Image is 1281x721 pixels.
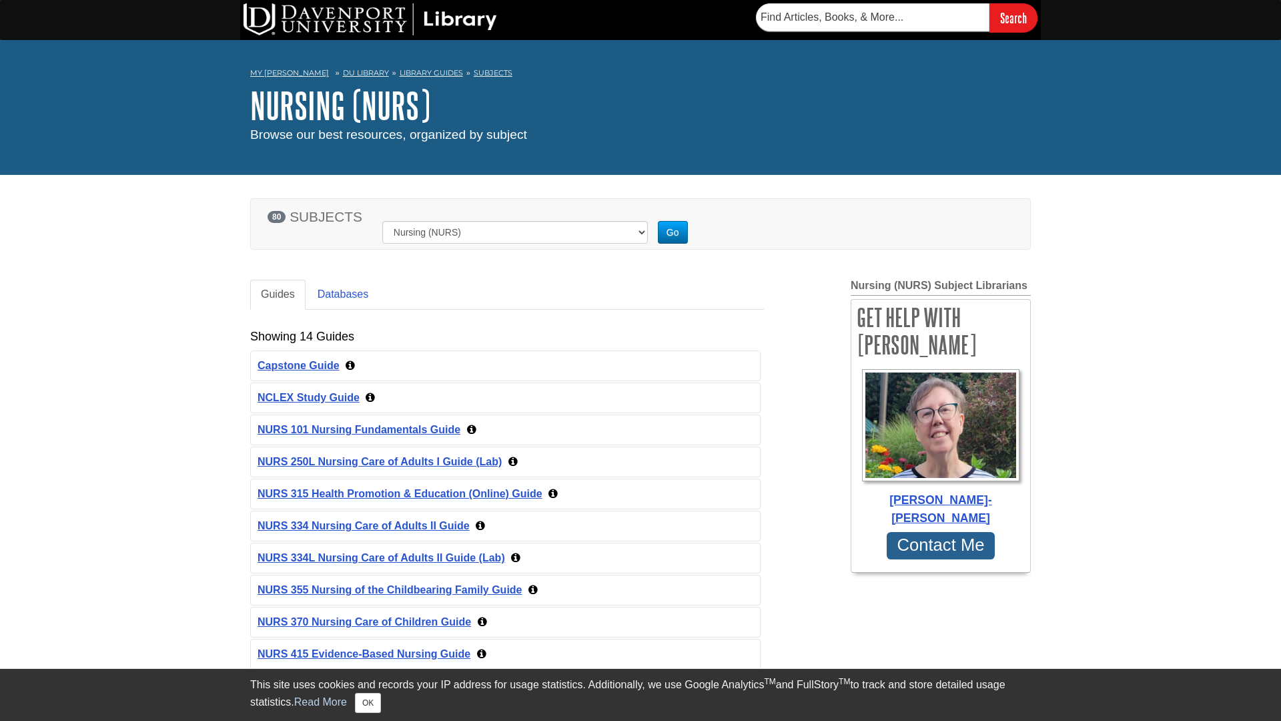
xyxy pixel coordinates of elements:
a: My [PERSON_NAME] [250,67,329,79]
div: Browse our best resources, organized by subject [250,126,1031,145]
a: NCLEX Study Guide [258,392,360,403]
a: DU Library [343,68,389,77]
a: NURS 334 Nursing Care of Adults II Guide [258,520,470,531]
div: This site uses cookies and records your IP address for usage statistics. Additionally, we use Goo... [250,677,1031,713]
div: [PERSON_NAME]-[PERSON_NAME] [858,491,1023,527]
a: Contact Me [887,532,995,559]
span: 80 [268,211,286,223]
a: NURS 355 Nursing of the Childbearing Family Guide [258,584,522,595]
a: NURS 101 Nursing Fundamentals Guide [258,424,460,435]
img: Profile Photo [862,369,1019,481]
a: NURS 334L Nursing Care of Adults II Guide (Lab) [258,552,505,563]
a: NURS 415 Evidence-Based Nursing Guide [258,648,470,660]
h2: Nursing (NURS) Subject Librarians [851,280,1031,296]
a: NURS 315 Health Promotion & Education (Online) Guide [258,488,542,499]
sup: TM [764,677,775,686]
button: Go [658,221,688,244]
a: Profile Photo [PERSON_NAME]-[PERSON_NAME] [858,369,1023,527]
section: Subject Search Bar [250,182,1031,263]
a: NURS 250L Nursing Care of Adults I Guide (Lab) [258,456,502,467]
a: Guides [250,280,306,310]
img: DU Library [244,3,497,35]
form: Searches DU Library's articles, books, and more [756,3,1037,32]
h2: Get help with [PERSON_NAME] [851,300,1030,363]
a: Capstone Guide [258,360,340,371]
nav: breadcrumb [250,64,1031,85]
a: Databases [307,280,380,310]
a: Subjects [474,68,512,77]
a: Read More [294,696,347,708]
input: Search [989,3,1037,32]
input: Find Articles, Books, & More... [756,3,989,31]
a: NURS 370 Nursing Care of Children Guide [258,616,471,628]
span: SUBJECTS [290,209,362,224]
button: Close [355,693,381,713]
a: Library Guides [400,68,463,77]
h2: Showing 14 Guides [250,330,354,344]
sup: TM [839,677,850,686]
h1: Nursing (NURS) [250,85,1031,126]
